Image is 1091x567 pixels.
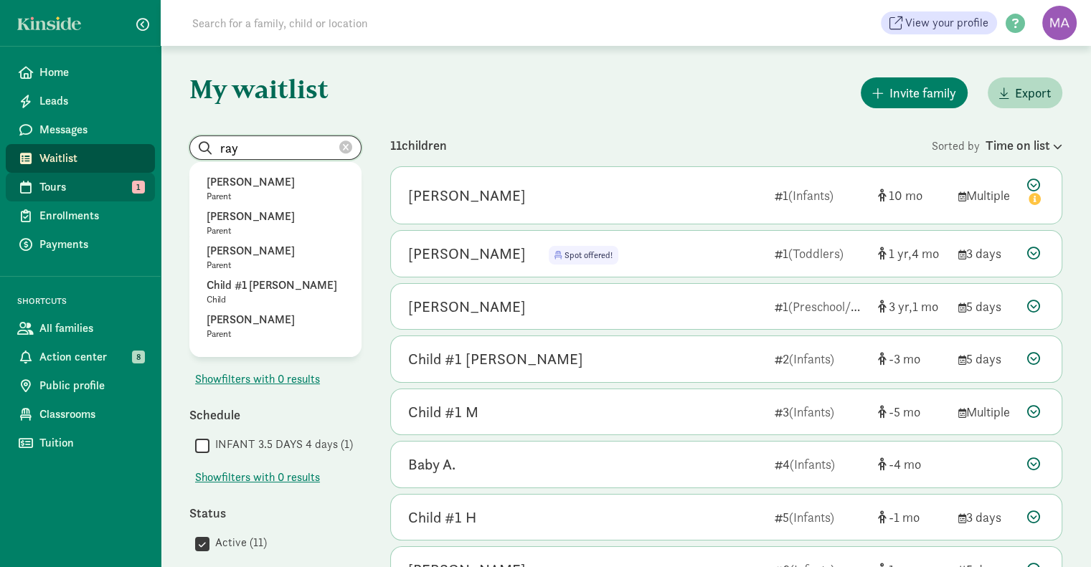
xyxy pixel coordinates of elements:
span: -4 [889,456,921,472]
p: [PERSON_NAME] [207,173,344,191]
p: Parent [207,259,344,271]
a: Waitlist [6,144,155,173]
p: [PERSON_NAME] [207,208,344,225]
span: Export [1015,83,1051,103]
span: Home [39,64,143,81]
a: Payments [6,230,155,259]
p: Parent [207,328,344,340]
span: 10 [889,187,922,204]
a: Public profile [6,371,155,400]
div: [object Object] [878,186,947,205]
a: All families [6,314,155,343]
div: Baby A. [408,453,455,476]
input: Search for a family, child or location [184,9,586,37]
label: Active (11) [209,534,267,551]
div: 1 [775,297,866,316]
button: Showfilters with 0 results [195,371,320,388]
span: Spot offered! [565,249,613,261]
div: Oliver G [408,184,526,207]
a: Tuition [6,429,155,457]
a: Leads [6,87,155,115]
div: 11 children [390,135,932,155]
span: 1 [132,181,145,194]
span: (Preschool/PreK) [788,298,881,315]
span: (Infants) [790,456,835,472]
span: (Infants) [789,351,834,367]
a: Classrooms [6,400,155,429]
div: [object Object] [878,454,947,474]
span: Payments [39,236,143,253]
span: View your profile [905,14,988,32]
div: [object Object] [878,244,947,263]
button: Export [988,77,1062,108]
div: [object Object] [878,508,947,527]
span: Waitlist [39,150,143,167]
span: Spot offered! [549,246,618,265]
div: 5 [775,508,866,527]
span: (Toddlers) [788,245,844,262]
span: -1 [889,509,920,525]
div: Child #1 Mayer [408,348,583,371]
div: [object Object] [878,297,947,316]
a: View your profile [881,11,997,34]
div: Sorted by [932,135,1062,155]
div: [object Object] [878,402,947,421]
div: 1 [775,244,866,263]
span: 4 [912,245,939,262]
p: Parent [207,225,344,237]
span: Leads [39,92,143,110]
label: INFANT 3.5 DAYS 4 days (1) [209,436,353,453]
span: 8 [132,351,145,363]
a: Messages [6,115,155,144]
h1: My waitlist [189,75,362,103]
div: 5 days [958,349,1016,368]
p: [PERSON_NAME] [207,311,344,328]
div: 5 days [958,297,1016,316]
div: Child #1 M [408,401,478,424]
span: -5 [889,404,920,420]
span: -3 [889,351,920,367]
div: Remy Jakab [408,242,526,265]
div: Time on list [986,135,1062,155]
span: 3 [889,298,912,315]
span: Show filters with 0 results [195,469,320,486]
button: Showfilters with 0 results [195,469,320,486]
span: 1 [889,245,912,262]
div: 4 [775,454,866,474]
span: 1 [912,298,938,315]
span: Tours [39,178,143,196]
div: Status [189,503,362,523]
div: 2 [775,349,866,368]
div: [object Object] [878,349,947,368]
div: 3 days [958,244,1016,263]
iframe: Chat Widget [1019,498,1091,567]
div: 3 [775,402,866,421]
div: Schedule [189,405,362,424]
a: Enrollments [6,201,155,230]
a: Home [6,58,155,87]
p: Child [207,294,344,305]
span: All families [39,320,143,337]
button: Invite family [861,77,968,108]
span: Tuition [39,434,143,452]
div: Oliver Suciu [408,295,526,318]
span: (Infants) [789,404,834,420]
a: Action center 8 [6,343,155,371]
span: Show filters with 0 results [195,371,320,388]
span: (Infants) [789,509,834,525]
div: Multiple [958,402,1016,421]
a: Tours 1 [6,173,155,201]
span: Classrooms [39,406,143,423]
div: Multiple [958,186,1016,205]
span: Enrollments [39,207,143,224]
p: Parent [207,191,344,202]
span: Public profile [39,377,143,394]
p: Child #1 [PERSON_NAME] [207,277,344,294]
p: [PERSON_NAME] [207,242,344,259]
span: Action center [39,348,143,366]
div: 1 [775,186,866,205]
span: (Infants) [788,187,833,204]
div: Child #1 H [408,506,476,529]
span: Invite family [889,83,956,103]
